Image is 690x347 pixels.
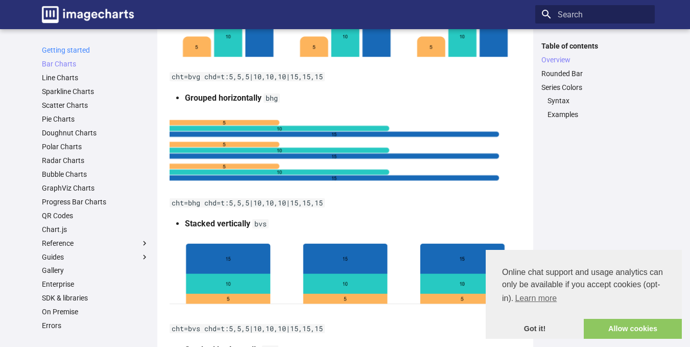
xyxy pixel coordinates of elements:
[548,96,649,105] a: Syntax
[170,239,521,314] img: chart
[170,72,325,81] code: cht=bvg chd=t:5,5,5|10,10,10|15,15,15
[42,280,149,289] a: Enterprise
[486,319,584,339] a: dismiss cookie message
[170,324,325,333] code: cht=bvs chd=t:5,5,5|10,10,10|15,15,15
[535,5,655,24] input: Search
[42,142,149,151] a: Polar Charts
[42,73,149,82] a: Line Charts
[42,307,149,316] a: On Premise
[42,293,149,303] a: SDK & libraries
[42,225,149,234] a: Chart.js
[42,87,149,96] a: Sparkline Charts
[42,252,149,262] label: Guides
[42,197,149,206] a: Progress Bar Charts
[502,266,665,306] span: Online chat support and usage analytics can only be available if you accept cookies (opt-in).
[264,94,280,103] code: bhg
[513,291,558,306] a: learn more about cookies
[541,96,649,119] nav: Series Colors
[42,101,149,110] a: Scatter Charts
[548,110,649,119] a: Examples
[42,45,149,55] a: Getting started
[42,128,149,137] a: Doughnut Charts
[486,250,682,339] div: cookieconsent
[38,2,138,27] a: Image-Charts documentation
[42,170,149,179] a: Bubble Charts
[42,156,149,165] a: Radar Charts
[42,6,134,23] img: logo
[170,198,325,207] code: cht=bhg chd=t:5,5,5|10,10,10|15,15,15
[185,93,261,103] strong: Grouped horizontally
[541,83,649,92] a: Series Colors
[42,211,149,220] a: QR Codes
[42,114,149,124] a: Pie Charts
[541,55,649,64] a: Overview
[42,183,149,193] a: GraphViz Charts
[170,112,521,188] img: chart
[541,69,649,78] a: Rounded Bar
[185,219,250,228] strong: Stacked vertically
[584,319,682,339] a: allow cookies
[42,266,149,275] a: Gallery
[535,41,655,120] nav: Table of contents
[42,239,149,248] label: Reference
[42,59,149,68] a: Bar Charts
[42,321,149,330] a: Errors
[252,219,269,228] code: bvs
[535,41,655,51] label: Table of contents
